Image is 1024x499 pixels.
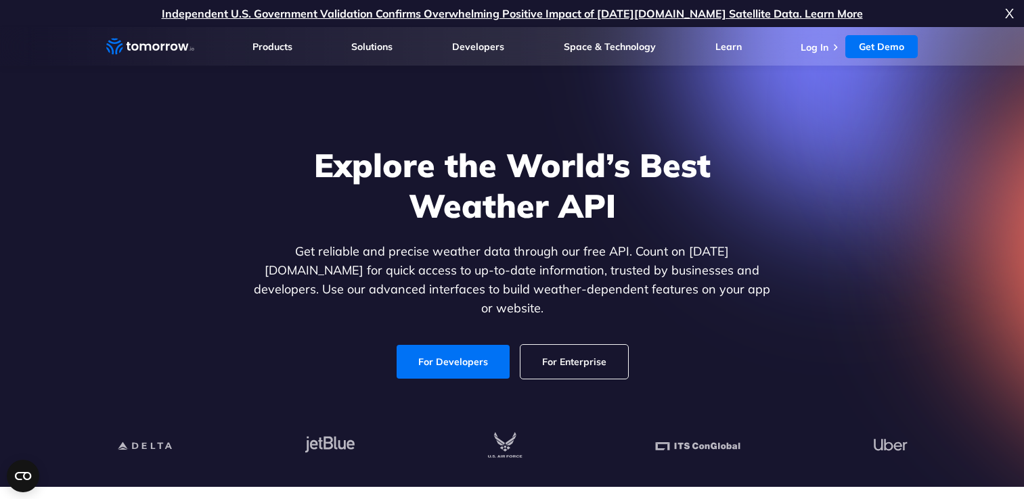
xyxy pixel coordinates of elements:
[351,41,393,53] a: Solutions
[715,41,742,53] a: Learn
[252,41,292,53] a: Products
[251,242,774,318] p: Get reliable and precise weather data through our free API. Count on [DATE][DOMAIN_NAME] for quic...
[564,41,656,53] a: Space & Technology
[452,41,504,53] a: Developers
[251,145,774,226] h1: Explore the World’s Best Weather API
[845,35,918,58] a: Get Demo
[106,37,194,57] a: Home link
[7,460,39,492] button: Open CMP widget
[397,345,510,379] a: For Developers
[520,345,628,379] a: For Enterprise
[801,41,828,53] a: Log In
[162,7,863,20] a: Independent U.S. Government Validation Confirms Overwhelming Positive Impact of [DATE][DOMAIN_NAM...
